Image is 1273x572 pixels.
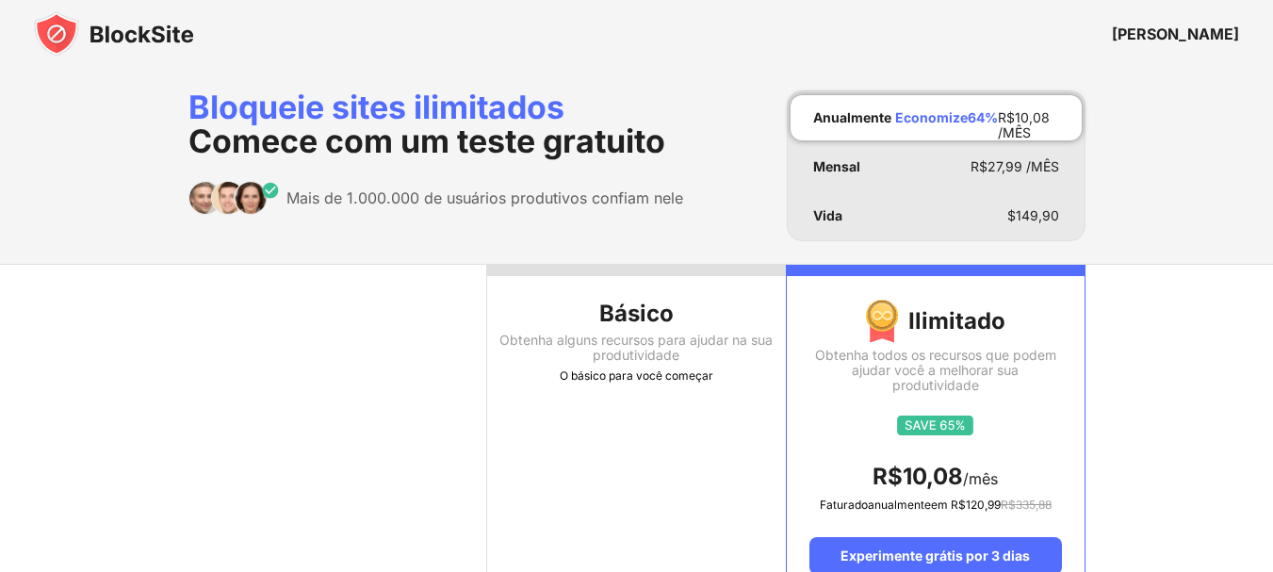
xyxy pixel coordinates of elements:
font: Ilimitado [908,307,1005,335]
font: /mês [963,469,998,488]
font: 149,90 [1016,207,1059,223]
font: Bloqueie sites ilimitados [188,88,564,126]
font: Faturado [820,498,868,512]
font: Experimente grátis por 3 dias [841,547,1030,564]
font: Vida [813,207,842,223]
font: Básico [599,300,674,327]
img: trusted-by.svg [188,181,280,215]
font: Anualmente [813,109,891,125]
font: R$ [951,498,966,512]
font: $ [1007,207,1016,223]
font: R$ [971,158,987,174]
font: Obtenha alguns recursos para ajudar na sua produtividade [499,332,773,363]
font: R$ [1001,498,1016,512]
font: 27,99 /MÊS [987,158,1059,174]
font: R$ [998,109,1015,125]
font: 335,88 [1016,498,1052,512]
font: 10,08 [903,463,963,490]
font: [PERSON_NAME] [1112,25,1239,43]
font: Mais de 1.000.000 de usuários produtivos confiam nele [286,188,683,207]
font: R$ [873,463,903,490]
font: Economize [895,109,968,125]
font: 120,99 [966,498,1001,512]
font: 64 [968,109,985,125]
font: Obtenha todos os recursos que podem ajudar você a melhorar sua produtividade [815,347,1056,393]
img: blocksite-icon-black.svg [34,11,194,57]
font: 10,08 /MÊS [998,109,1050,140]
font: % [985,109,998,125]
font: O básico para você começar [560,368,713,383]
font: anualmente [868,498,931,512]
font: Mensal [813,158,860,174]
img: save65.svg [897,416,973,435]
img: medalha-premium-img [865,299,899,344]
font: em [931,498,948,512]
font: Comece com um teste gratuito [188,122,665,160]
